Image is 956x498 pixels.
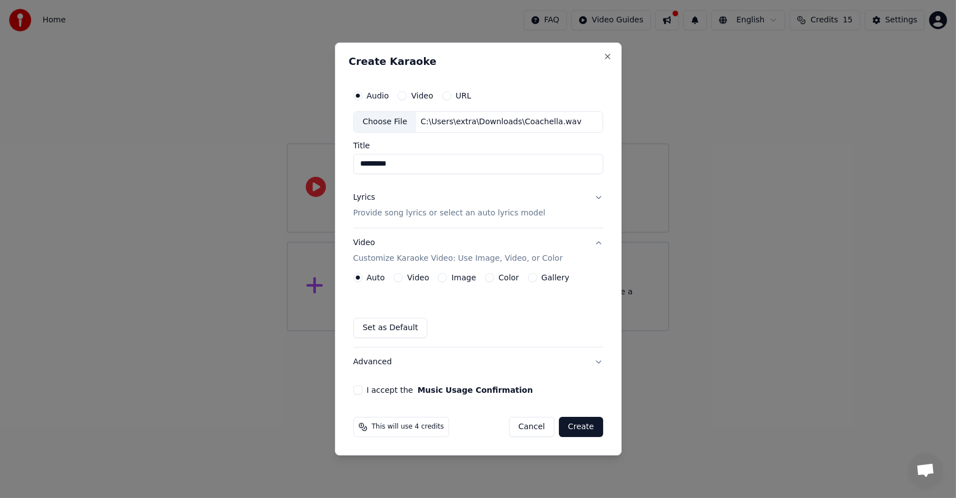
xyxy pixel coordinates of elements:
div: VideoCustomize Karaoke Video: Use Image, Video, or Color [353,273,603,347]
button: LyricsProvide song lyrics or select an auto lyrics model [353,183,603,228]
h2: Create Karaoke [349,57,608,67]
label: I accept the [367,386,533,394]
span: This will use 4 credits [372,422,444,431]
div: C:\Users\extra\Downloads\Coachella.wav [416,116,586,128]
p: Provide song lyrics or select an auto lyrics model [353,208,545,219]
button: Advanced [353,347,603,377]
div: Lyrics [353,192,375,203]
label: Color [498,274,519,281]
label: Video [411,92,433,100]
button: Create [559,417,603,437]
label: URL [456,92,472,100]
button: Cancel [509,417,554,437]
button: Set as Default [353,318,428,338]
label: Gallery [542,274,570,281]
label: Title [353,142,603,149]
label: Auto [367,274,385,281]
button: VideoCustomize Karaoke Video: Use Image, Video, or Color [353,228,603,273]
label: Video [407,274,429,281]
button: I accept the [417,386,533,394]
div: Choose File [354,112,417,132]
p: Customize Karaoke Video: Use Image, Video, or Color [353,253,563,264]
div: Video [353,237,563,264]
label: Image [451,274,476,281]
label: Audio [367,92,389,100]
